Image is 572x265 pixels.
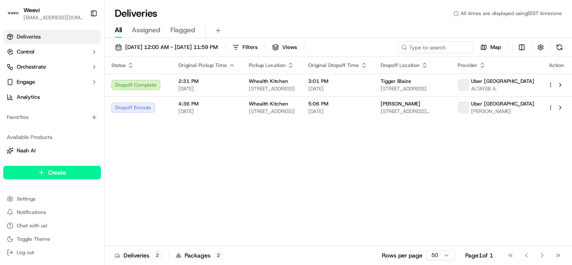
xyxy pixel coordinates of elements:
[242,44,258,51] span: Filters
[178,62,227,69] span: Original Pickup Time
[17,63,46,71] span: Orchestrate
[170,25,195,35] span: Flagged
[17,93,40,101] span: Analytics
[23,6,40,14] button: Weevi
[178,78,235,85] span: 2:31 PM
[17,48,34,56] span: Control
[17,249,34,256] span: Log out
[381,62,420,69] span: Dropoff Location
[3,144,101,157] button: Nash AI
[471,85,534,92] span: ALTAYEB A.
[465,251,493,260] div: Page 1 of 1
[471,100,534,107] span: Uber [GEOGRAPHIC_DATA]
[308,100,367,107] span: 5:06 PM
[249,100,288,107] span: Whealth Kitchen
[115,25,122,35] span: All
[381,85,444,92] span: [STREET_ADDRESS]
[178,85,235,92] span: [DATE]
[3,220,101,232] button: Chat with us!
[17,147,36,154] span: Nash AI
[3,166,101,179] button: Create
[132,25,160,35] span: Assigned
[17,209,46,216] span: Notifications
[48,168,66,177] span: Create
[3,75,101,89] button: Engage
[3,206,101,218] button: Notifications
[17,78,35,86] span: Engage
[7,147,98,154] a: Nash AI
[548,62,565,69] div: Action
[3,193,101,205] button: Settings
[23,14,83,21] button: [EMAIL_ADDRESS][DOMAIN_NAME]
[3,90,101,104] a: Analytics
[308,108,367,115] span: [DATE]
[115,7,157,20] h1: Deliveries
[111,62,126,69] span: Status
[3,131,101,144] div: Available Products
[17,236,50,242] span: Toggle Theme
[471,108,534,115] span: [PERSON_NAME]
[124,251,149,260] span: Deliveries
[3,45,101,59] button: Control
[178,108,235,115] span: [DATE]
[7,8,20,19] img: Weevi
[381,100,420,107] span: [PERSON_NAME]
[461,10,562,17] span: All times are displayed using EEST timezone
[17,33,41,41] span: Deliveries
[3,111,101,124] div: Favorites
[554,41,565,53] button: Refresh
[111,41,222,53] button: [DATE] 12:00 AM - [DATE] 11:59 PM
[308,85,367,92] span: [DATE]
[3,30,101,44] a: Deliveries
[268,41,301,53] button: Views
[229,41,261,53] button: Filters
[125,44,218,51] span: [DATE] 12:00 AM - [DATE] 11:59 PM
[308,78,367,85] span: 3:01 PM
[3,60,101,74] button: Orchestrate
[490,44,501,51] span: Map
[282,44,297,51] span: Views
[249,108,295,115] span: [STREET_ADDRESS]
[185,251,211,260] span: Packages
[382,251,423,260] p: Rows per page
[249,62,286,69] span: Pickup Location
[3,233,101,245] button: Toggle Theme
[398,41,473,53] input: Type to search
[178,100,235,107] span: 4:36 PM
[381,108,444,115] span: [STREET_ADDRESS][PERSON_NAME]
[471,78,534,85] span: Uber [GEOGRAPHIC_DATA]
[477,41,505,53] button: Map
[458,62,477,69] span: Provider
[3,247,101,258] button: Log out
[3,3,87,23] button: WeeviWeevi[EMAIL_ADDRESS][DOMAIN_NAME]
[381,78,411,85] span: Tigger Blaize
[249,85,295,92] span: [STREET_ADDRESS]
[17,222,47,229] span: Chat with us!
[17,196,36,202] span: Settings
[153,252,162,259] div: 2
[249,78,288,85] span: Whealth Kitchen
[214,252,223,259] div: 2
[308,62,359,69] span: Original Dropoff Time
